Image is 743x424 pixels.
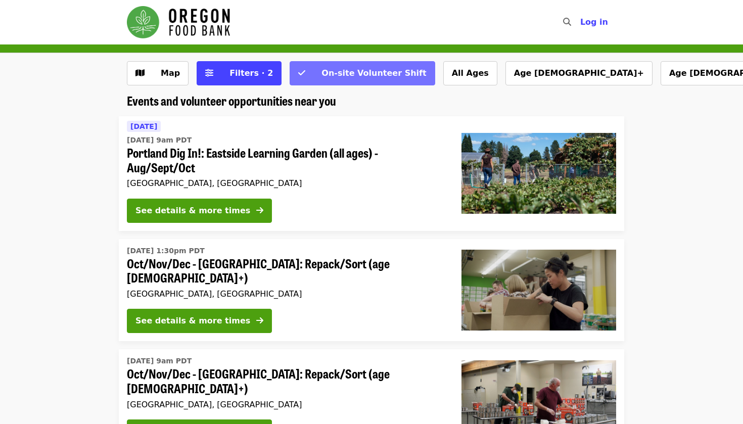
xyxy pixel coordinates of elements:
input: Search [577,10,585,34]
div: [GEOGRAPHIC_DATA], [GEOGRAPHIC_DATA] [127,400,445,409]
a: See details for "Portland Dig In!: Eastside Learning Garden (all ages) - Aug/Sept/Oct" [119,116,624,231]
span: Oct/Nov/Dec - [GEOGRAPHIC_DATA]: Repack/Sort (age [DEMOGRAPHIC_DATA]+) [127,366,445,396]
span: Map [161,68,180,78]
div: [GEOGRAPHIC_DATA], [GEOGRAPHIC_DATA] [127,289,445,299]
i: check icon [298,68,305,78]
div: See details & more times [135,205,250,217]
span: Events and volunteer opportunities near you [127,91,336,109]
button: Age [DEMOGRAPHIC_DATA]+ [505,61,653,85]
button: All Ages [443,61,497,85]
div: See details & more times [135,315,250,327]
time: [DATE] 9am PDT [127,135,192,146]
span: Oct/Nov/Dec - [GEOGRAPHIC_DATA]: Repack/Sort (age [DEMOGRAPHIC_DATA]+) [127,256,445,286]
img: Oregon Food Bank - Home [127,6,230,38]
i: search icon [563,17,571,27]
button: See details & more times [127,309,272,333]
img: Oct/Nov/Dec - Portland: Repack/Sort (age 8+) organized by Oregon Food Bank [461,250,616,331]
time: [DATE] 1:30pm PDT [127,246,205,256]
span: Log in [580,17,608,27]
i: sliders-h icon [205,68,213,78]
span: [DATE] [130,122,157,130]
i: arrow-right icon [256,206,263,215]
button: Log in [572,12,616,32]
a: See details for "Oct/Nov/Dec - Portland: Repack/Sort (age 8+)" [119,239,624,342]
img: Portland Dig In!: Eastside Learning Garden (all ages) - Aug/Sept/Oct organized by Oregon Food Bank [461,133,616,214]
span: Portland Dig In!: Eastside Learning Garden (all ages) - Aug/Sept/Oct [127,146,445,175]
button: Filters (2 selected) [197,61,282,85]
span: On-site Volunteer Shift [321,68,426,78]
button: Show map view [127,61,189,85]
time: [DATE] 9am PDT [127,356,192,366]
i: map icon [135,68,145,78]
button: On-site Volunteer Shift [290,61,435,85]
span: Filters · 2 [229,68,273,78]
i: arrow-right icon [256,316,263,325]
div: [GEOGRAPHIC_DATA], [GEOGRAPHIC_DATA] [127,178,445,188]
button: See details & more times [127,199,272,223]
